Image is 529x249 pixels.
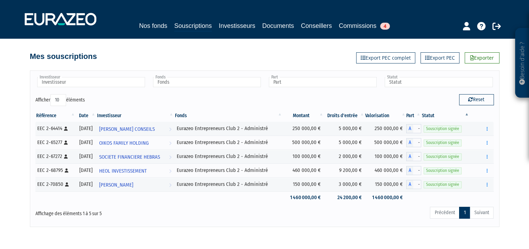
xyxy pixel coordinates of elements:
[365,178,407,191] td: 150 000,00 €
[96,136,174,150] a: OIKOS FAMILY HOLDING
[324,136,365,150] td: 5 000,00 €
[177,167,280,174] div: Eurazeo Entrepreneurs Club 2 - Administré
[169,151,171,164] i: Voir l'investisseur
[365,136,407,150] td: 500 000,00 €
[177,125,280,132] div: Eurazeo Entrepreneurs Club 2 - Administré
[283,164,324,178] td: 460 000,00 €
[174,110,283,122] th: Fonds: activer pour trier la colonne par ordre croissant
[424,181,462,188] span: Souscription signée
[356,52,415,63] a: Export PEC complet
[365,122,407,136] td: 250 000,00 €
[219,21,255,31] a: Investisseurs
[518,32,526,95] p: Besoin d'aide ?
[324,122,365,136] td: 5 000,00 €
[96,150,174,164] a: SOCIETE FINANCIERE HEBRAS
[78,125,94,132] div: [DATE]
[424,153,462,160] span: Souscription signée
[174,21,212,32] a: Souscriptions
[169,179,171,191] i: Voir l'investisseur
[424,126,462,132] span: Souscription signée
[406,110,421,122] th: Part: activer pour trier la colonne par ordre croissant
[35,94,85,106] label: Afficher éléments
[37,181,74,188] div: EEC 2-70850
[324,191,365,204] td: 24 200,00 €
[64,154,68,159] i: [Français] Personne physique
[465,52,499,63] a: Exporter
[169,123,171,136] i: Voir l'investisseur
[406,124,421,133] div: A - Eurazeo Entrepreneurs Club 2 - Administré
[169,137,171,150] i: Voir l'investisseur
[459,207,470,219] a: 1
[406,180,413,189] span: A
[99,165,147,178] span: HEOL INVESTISSEMENT
[406,124,413,133] span: A
[177,139,280,146] div: Eurazeo Entrepreneurs Club 2 - Administré
[64,127,68,131] i: [Français] Personne physique
[37,139,74,146] div: EEC 2-65277
[30,52,97,61] h4: Mes souscriptions
[459,94,494,105] button: Reset
[365,164,407,178] td: 460 000,00 €
[78,167,94,174] div: [DATE]
[96,164,174,178] a: HEOL INVESTISSEMENT
[96,178,174,191] a: [PERSON_NAME]
[424,139,462,146] span: Souscription signée
[99,123,155,136] span: [PERSON_NAME] CONSEILS
[324,150,365,164] td: 2 000,00 €
[99,151,160,164] span: SOCIETE FINANCIERE HEBRAS
[301,21,332,31] a: Conseillers
[177,153,280,160] div: Eurazeo Entrepreneurs Club 2 - Administré
[413,180,421,189] span: -
[96,122,174,136] a: [PERSON_NAME] CONSEILS
[50,94,66,106] select: Afficheréléments
[365,150,407,164] td: 100 000,00 €
[35,110,76,122] th: Référence : activer pour trier la colonne par ordre croissant
[76,110,96,122] th: Date: activer pour trier la colonne par ordre croissant
[413,166,421,175] span: -
[324,110,365,122] th: Droits d'entrée: activer pour trier la colonne par ordre croissant
[424,167,462,174] span: Souscription signée
[37,153,74,160] div: EEC 2-67272
[262,21,294,31] a: Documents
[64,141,68,145] i: [Français] Personne physique
[78,153,94,160] div: [DATE]
[365,110,407,122] th: Valorisation: activer pour trier la colonne par ordre croissant
[37,167,74,174] div: EEC 2-68795
[406,138,421,147] div: A - Eurazeo Entrepreneurs Club 2 - Administré
[283,110,324,122] th: Montant: activer pour trier la colonne par ordre croissant
[177,181,280,188] div: Eurazeo Entrepreneurs Club 2 - Administré
[413,124,421,133] span: -
[406,152,413,161] span: A
[413,152,421,161] span: -
[169,165,171,178] i: Voir l'investisseur
[139,21,167,31] a: Nos fonds
[324,178,365,191] td: 3 000,00 €
[37,125,74,132] div: EEC 2-64414
[406,166,421,175] div: A - Eurazeo Entrepreneurs Club 2 - Administré
[65,182,69,187] i: [Français] Personne physique
[406,152,421,161] div: A - Eurazeo Entrepreneurs Club 2 - Administré
[339,21,390,31] a: Commissions4
[283,191,324,204] td: 1 460 000,00 €
[324,164,365,178] td: 9 200,00 €
[283,150,324,164] td: 100 000,00 €
[413,138,421,147] span: -
[78,181,94,188] div: [DATE]
[99,137,149,150] span: OIKOS FAMILY HOLDING
[380,23,390,30] span: 4
[99,179,133,191] span: [PERSON_NAME]
[78,139,94,146] div: [DATE]
[35,206,221,217] div: Affichage des éléments 1 à 5 sur 5
[406,180,421,189] div: A - Eurazeo Entrepreneurs Club 2 - Administré
[283,136,324,150] td: 500 000,00 €
[420,52,459,63] a: Export PEC
[421,110,470,122] th: Statut : activer pour trier la colonne par ordre d&eacute;croissant
[25,13,96,25] img: 1732889491-logotype_eurazeo_blanc_rvb.png
[283,122,324,136] td: 250 000,00 €
[283,178,324,191] td: 150 000,00 €
[365,191,407,204] td: 1 460 000,00 €
[96,110,174,122] th: Investisseur: activer pour trier la colonne par ordre croissant
[406,166,413,175] span: A
[65,168,69,173] i: [Français] Personne physique
[406,138,413,147] span: A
